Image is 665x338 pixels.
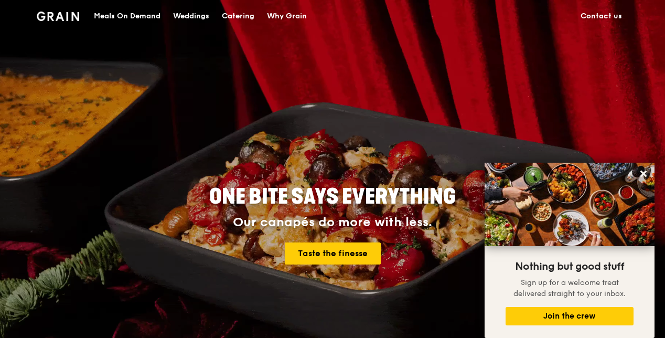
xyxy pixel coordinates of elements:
[94,1,160,32] div: Meals On Demand
[167,1,216,32] a: Weddings
[574,1,628,32] a: Contact us
[173,1,209,32] div: Weddings
[261,1,313,32] a: Why Grain
[515,260,624,273] span: Nothing but good stuff
[222,1,254,32] div: Catering
[513,278,626,298] span: Sign up for a welcome treat delivered straight to your inbox.
[267,1,307,32] div: Why Grain
[485,163,655,246] img: DSC07876-Edit02-Large.jpeg
[216,1,261,32] a: Catering
[506,307,634,325] button: Join the crew
[285,242,381,265] a: Taste the finesse
[37,12,79,21] img: Grain
[144,215,521,230] div: Our canapés do more with less.
[635,165,652,182] button: Close
[209,184,456,209] span: ONE BITE SAYS EVERYTHING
